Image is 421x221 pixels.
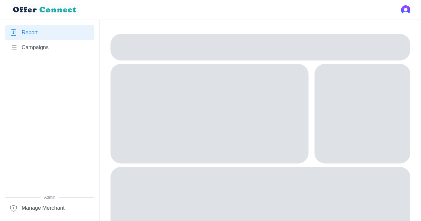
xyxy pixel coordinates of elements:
[5,194,94,201] span: Admin
[5,201,94,216] a: Manage Merchant
[401,5,410,15] img: 's logo
[22,44,49,52] span: Campaigns
[5,40,94,55] a: Campaigns
[22,29,38,37] span: Report
[22,204,65,212] span: Manage Merchant
[401,5,410,15] button: Open user button
[5,25,94,40] a: Report
[11,4,80,16] img: loyalBe Logo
